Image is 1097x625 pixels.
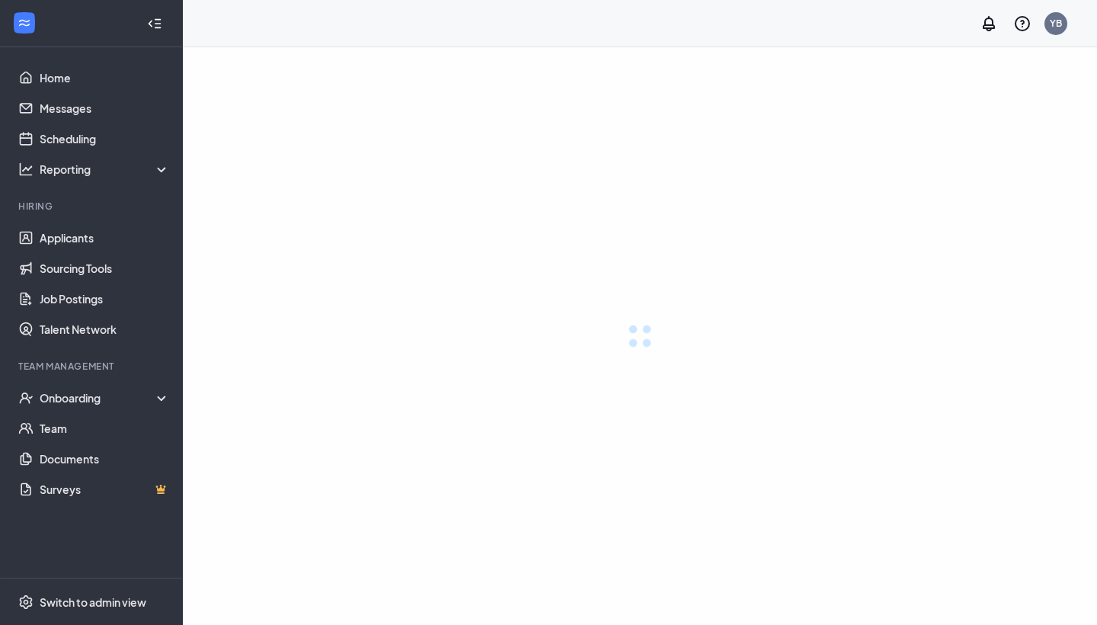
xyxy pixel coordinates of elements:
svg: Analysis [18,162,34,177]
svg: UserCheck [18,390,34,405]
svg: Notifications [980,14,998,33]
div: YB [1050,17,1062,30]
svg: QuestionInfo [1013,14,1031,33]
svg: Settings [18,595,34,610]
div: Switch to admin view [40,595,146,610]
div: Onboarding [40,390,171,405]
a: Messages [40,93,170,123]
a: Sourcing Tools [40,253,170,284]
div: Reporting [40,162,171,177]
a: Applicants [40,223,170,253]
div: Hiring [18,200,167,213]
a: Team [40,413,170,444]
a: Scheduling [40,123,170,154]
a: SurveysCrown [40,474,170,505]
svg: WorkstreamLogo [17,15,32,30]
svg: Collapse [147,16,162,31]
a: Talent Network [40,314,170,345]
a: Documents [40,444,170,474]
div: Team Management [18,360,167,373]
a: Home [40,62,170,93]
a: Job Postings [40,284,170,314]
